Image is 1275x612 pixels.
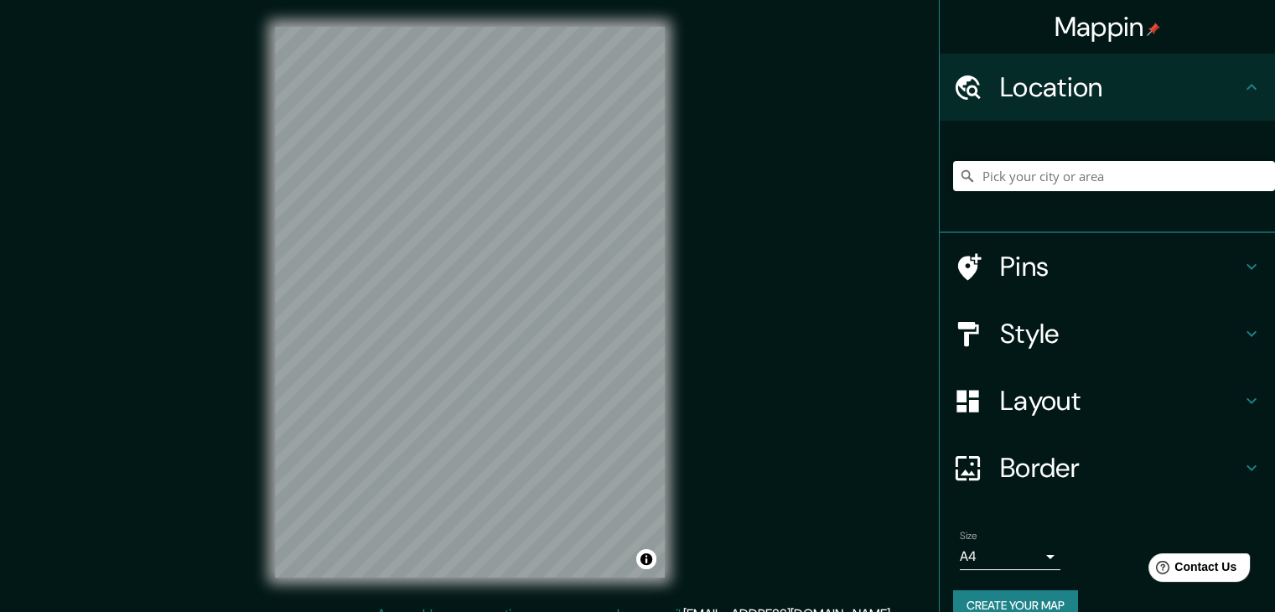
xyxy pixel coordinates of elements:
label: Size [960,529,977,543]
h4: Location [1000,70,1241,104]
div: Pins [940,233,1275,300]
canvas: Map [275,27,665,578]
div: Layout [940,367,1275,434]
h4: Pins [1000,250,1241,283]
div: Location [940,54,1275,121]
div: Style [940,300,1275,367]
div: Border [940,434,1275,501]
div: A4 [960,543,1060,570]
input: Pick your city or area [953,161,1275,191]
h4: Layout [1000,384,1241,418]
img: pin-icon.png [1147,23,1160,36]
button: Toggle attribution [636,549,656,569]
h4: Border [1000,451,1241,485]
h4: Mappin [1055,10,1161,44]
iframe: Help widget launcher [1126,547,1257,594]
h4: Style [1000,317,1241,350]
